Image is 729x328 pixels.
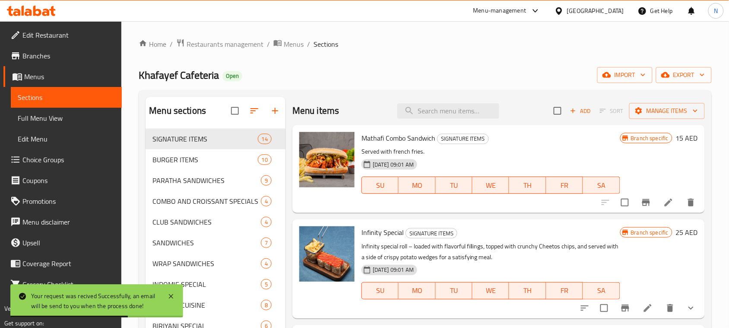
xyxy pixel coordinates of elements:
[149,104,206,117] h2: Menu sections
[261,301,271,309] span: 8
[436,177,472,194] button: TU
[473,6,526,16] div: Menu-management
[437,134,489,144] div: SIGNATURE ITEMS
[152,279,261,289] span: INDOMIE SPECIAL
[436,282,472,299] button: TU
[261,197,271,206] span: 4
[11,108,122,129] a: Full Menu View
[146,295,285,315] div: CHINESE CUISINE8
[31,291,159,311] div: Your request was recived Successfully, an email will be send to you when the process done!
[476,284,506,297] span: WE
[583,282,620,299] button: SA
[3,66,122,87] a: Menus
[3,191,122,212] a: Promotions
[399,282,435,299] button: MO
[595,299,613,317] span: Select to update
[22,30,115,40] span: Edit Restaurant
[146,191,285,212] div: COMBO AND CROISSANT SPECIALS4
[146,274,285,295] div: INDOMIE SPECIAL5
[628,134,672,142] span: Branch specific
[11,87,122,108] a: Sections
[244,100,265,121] span: Sort sections
[365,284,395,297] span: SU
[402,284,432,297] span: MO
[628,228,672,237] span: Branch specific
[643,303,653,313] a: Edit menu item
[3,149,122,170] a: Choice Groups
[546,282,583,299] button: FR
[261,279,272,289] div: items
[22,238,115,248] span: Upsell
[629,103,705,119] button: Manage items
[402,179,432,192] span: MO
[509,177,546,194] button: TH
[550,284,580,297] span: FR
[681,298,701,318] button: show more
[152,238,261,248] span: SANDWICHES
[258,154,272,165] div: items
[261,300,272,310] div: items
[22,258,115,269] span: Coverage Report
[22,51,115,61] span: Branches
[583,177,620,194] button: SA
[261,196,272,206] div: items
[152,300,261,310] div: CHINESE CUISINE
[261,280,271,289] span: 5
[299,226,355,282] img: Infinity Special
[22,217,115,227] span: Menu disclaimer
[267,39,270,49] li: /
[437,134,488,144] span: SIGNATURE ITEMS
[399,177,435,194] button: MO
[152,134,257,144] span: SIGNATURE ITEMS
[656,67,712,83] button: export
[472,282,509,299] button: WE
[636,106,698,116] span: Manage items
[604,70,646,80] span: import
[261,177,271,185] span: 9
[152,258,261,269] div: WRAP SANDWICHES
[439,179,469,192] span: TU
[361,132,435,145] span: Mathafi Combo Sandwich
[314,39,338,49] span: Sections
[714,6,718,16] span: N
[261,175,272,186] div: items
[663,197,674,208] a: Edit menu item
[292,104,339,117] h2: Menu items
[258,135,271,143] span: 14
[152,175,261,186] span: PARATHA SANDWICHES
[24,71,115,82] span: Menus
[586,284,616,297] span: SA
[261,260,271,268] span: 4
[513,284,542,297] span: TH
[681,192,701,213] button: delete
[594,104,629,118] span: Select section first
[361,282,399,299] button: SU
[22,154,115,165] span: Choice Groups
[22,279,115,289] span: Grocery Checklist
[567,6,624,16] div: [GEOGRAPHIC_DATA]
[597,67,653,83] button: import
[152,154,257,165] div: BURGER ITEMS
[22,196,115,206] span: Promotions
[307,39,310,49] li: /
[273,39,304,50] a: Menus
[3,25,122,45] a: Edit Restaurant
[574,298,595,318] button: sort-choices
[152,217,261,227] span: CLUB SANDWICHES
[636,192,656,213] button: Branch-specific-item
[616,193,634,212] span: Select to update
[546,177,583,194] button: FR
[361,177,399,194] button: SU
[615,298,636,318] button: Branch-specific-item
[18,92,115,103] span: Sections
[676,226,698,238] h6: 25 AED
[569,106,592,116] span: Add
[152,196,261,206] div: COMBO AND CROISSANT SPECIALS
[3,45,122,66] a: Branches
[261,218,271,226] span: 4
[397,103,499,119] input: search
